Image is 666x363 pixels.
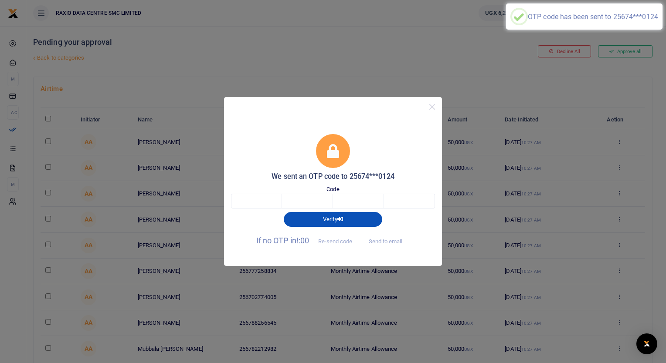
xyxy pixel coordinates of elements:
button: Verify [284,212,382,227]
div: Open Intercom Messenger [636,333,657,354]
span: If no OTP in [256,236,360,245]
button: Close [426,101,438,113]
span: !:00 [296,236,309,245]
div: OTP code has been sent to 25674***0124 [528,13,658,21]
label: Code [326,185,339,194]
h5: We sent an OTP code to 25674***0124 [231,172,435,181]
